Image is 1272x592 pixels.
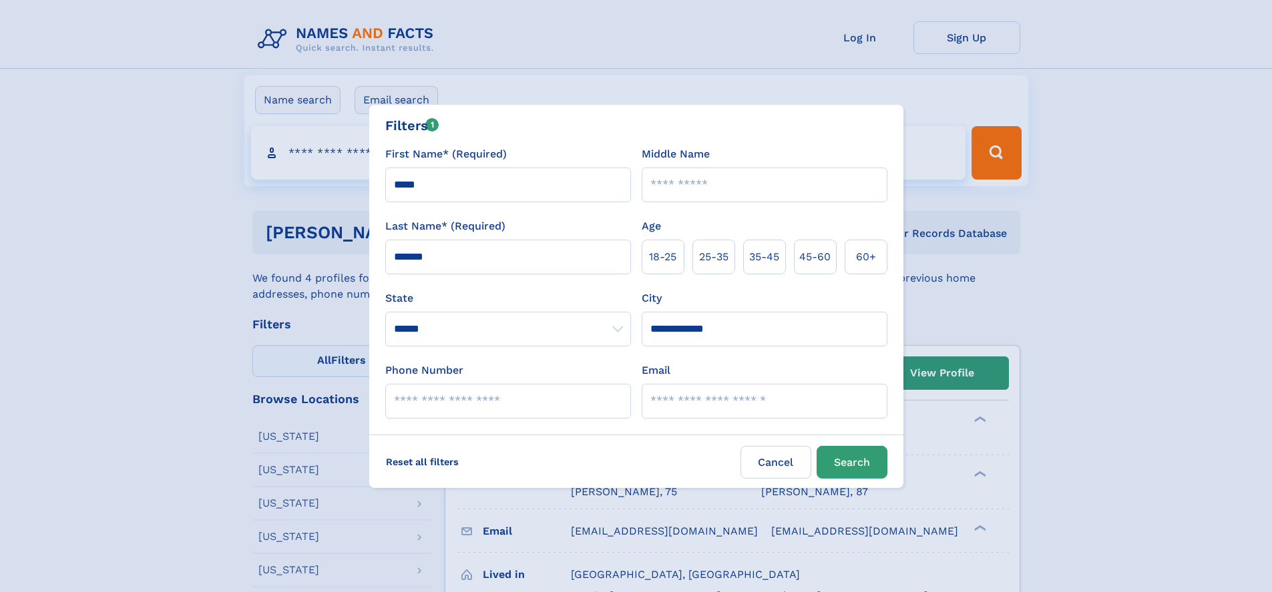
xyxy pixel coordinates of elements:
label: Age [642,218,661,234]
span: 45‑60 [799,249,831,265]
label: Phone Number [385,362,463,378]
button: Search [817,446,887,479]
label: City [642,290,662,306]
label: First Name* (Required) [385,146,507,162]
span: 60+ [856,249,876,265]
div: Filters [385,115,439,135]
label: Reset all filters [377,446,467,478]
label: Cancel [740,446,811,479]
label: Email [642,362,670,378]
span: 18‑25 [649,249,676,265]
label: Middle Name [642,146,710,162]
span: 35‑45 [749,249,779,265]
label: State [385,290,631,306]
span: 25‑35 [699,249,728,265]
label: Last Name* (Required) [385,218,505,234]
